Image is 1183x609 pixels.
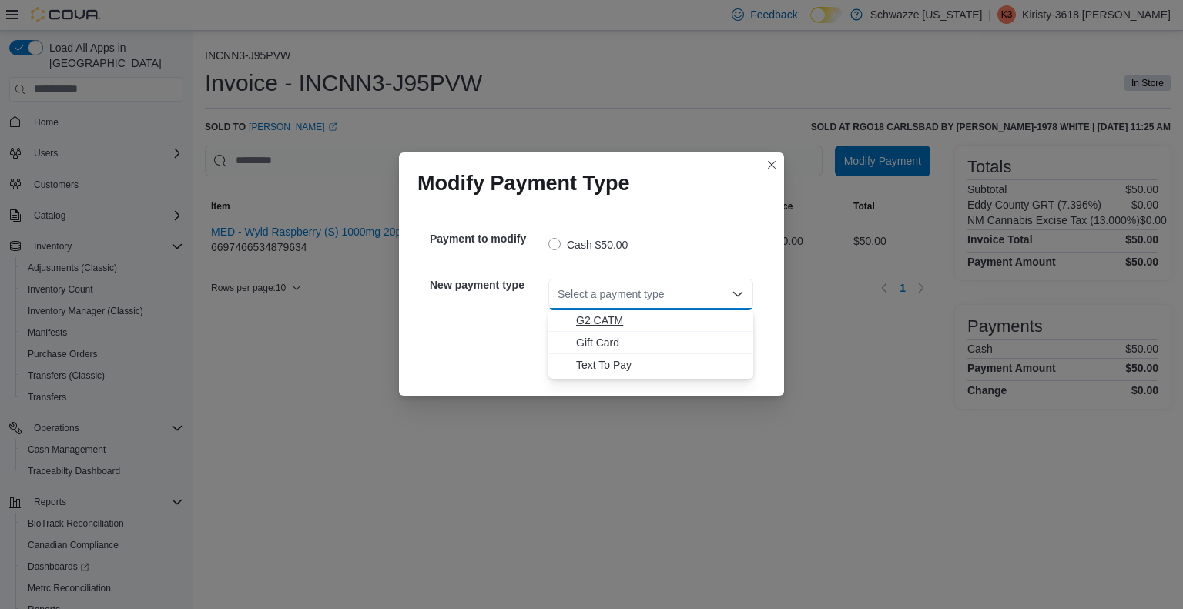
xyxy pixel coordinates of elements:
button: Closes this modal window [762,156,781,174]
button: Close list of options [732,288,744,300]
span: Gift Card [576,335,744,350]
button: Text To Pay [548,354,753,376]
h5: Payment to modify [430,223,545,254]
span: G2 CATM [576,313,744,328]
h1: Modify Payment Type [417,171,630,196]
button: G2 CATM [548,310,753,332]
h5: New payment type [430,269,545,300]
div: Choose from the following options [548,310,753,376]
button: Gift Card [548,332,753,354]
input: Accessible screen reader label [558,285,559,303]
label: Cash $50.00 [548,236,628,254]
span: Text To Pay [576,357,744,373]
